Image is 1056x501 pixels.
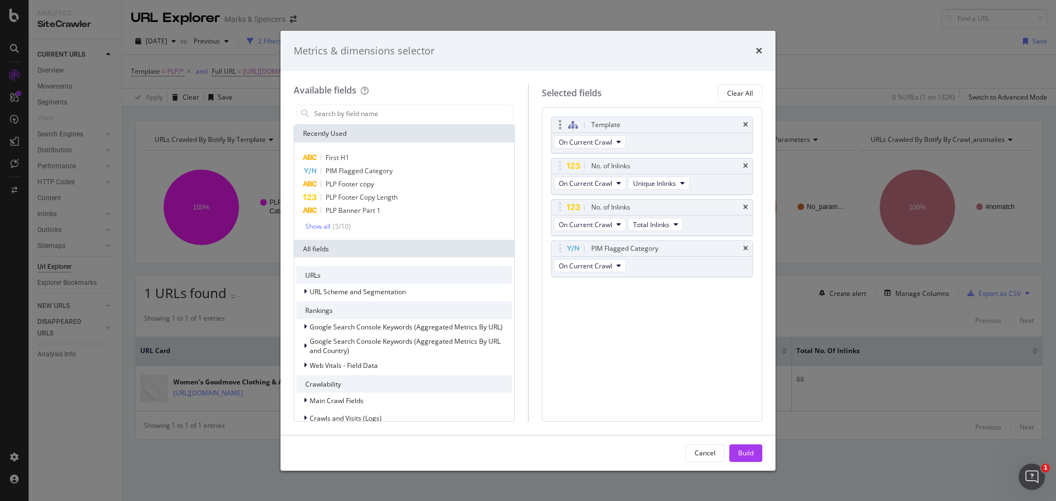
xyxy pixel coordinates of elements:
[685,444,725,462] button: Cancel
[1019,464,1045,490] iframe: Intercom live chat
[542,87,602,100] div: Selected fields
[326,192,398,202] span: PLP Footer Copy Length
[554,259,626,272] button: On Current Crawl
[296,266,512,284] div: URLs
[554,177,626,190] button: On Current Crawl
[628,177,690,190] button: Unique Inlinks
[280,31,776,471] div: modal
[633,220,669,229] span: Total Inlinks
[591,119,620,130] div: Template
[727,89,753,98] div: Clear All
[559,220,612,229] span: On Current Crawl
[718,84,762,102] button: Clear All
[310,361,378,370] span: Web Vitals - Field Data
[326,153,349,162] span: First H1
[310,322,503,332] span: Google Search Console Keywords (Aggregated Metrics By URL)
[310,414,382,423] span: Crawls and Visits (Logs)
[294,240,514,257] div: All fields
[551,240,754,277] div: PIM Flagged CategorytimesOn Current Crawl
[628,218,683,231] button: Total Inlinks
[296,301,512,319] div: Rankings
[310,396,364,405] span: Main Crawl Fields
[695,448,716,458] div: Cancel
[591,243,658,254] div: PIM Flagged Category
[591,202,630,213] div: No. of Inlinks
[294,84,356,96] div: Available fields
[326,179,374,189] span: PLP Footer copy
[738,448,754,458] div: Build
[633,179,676,188] span: Unique Inlinks
[729,444,762,462] button: Build
[294,125,514,142] div: Recently Used
[743,204,748,211] div: times
[331,222,351,231] div: ( 5 / 10 )
[310,337,501,355] span: Google Search Console Keywords (Aggregated Metrics By URL and Country)
[559,137,612,147] span: On Current Crawl
[551,199,754,236] div: No. of InlinkstimesOn Current CrawlTotal Inlinks
[756,44,762,58] div: times
[554,135,626,148] button: On Current Crawl
[551,117,754,153] div: TemplatetimesOn Current Crawl
[313,105,512,122] input: Search by field name
[1041,464,1050,472] span: 1
[310,287,406,296] span: URL Scheme and Segmentation
[559,179,612,188] span: On Current Crawl
[305,223,331,230] div: Show all
[551,158,754,195] div: No. of InlinkstimesOn Current CrawlUnique Inlinks
[294,44,435,58] div: Metrics & dimensions selector
[326,166,393,175] span: PIM Flagged Category
[559,261,612,271] span: On Current Crawl
[296,375,512,393] div: Crawlability
[743,122,748,128] div: times
[743,245,748,252] div: times
[743,163,748,169] div: times
[554,218,626,231] button: On Current Crawl
[326,206,381,215] span: PLP Banner Part 1
[591,161,630,172] div: No. of Inlinks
